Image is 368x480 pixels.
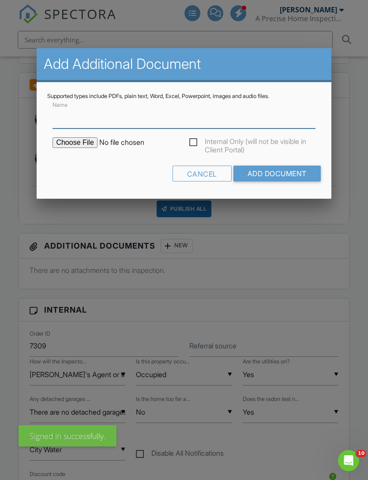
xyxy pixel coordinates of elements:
[189,137,315,148] label: Internal Only (will not be visible in Client Portal)
[173,166,232,181] div: Cancel
[233,166,321,181] input: Add Document
[44,55,324,73] h2: Add Additional Document
[356,450,366,457] span: 10
[53,101,68,109] label: Name
[338,450,359,471] iframe: Intercom live chat
[47,93,320,100] div: Supported types include PDFs, plain text, Word, Excel, Powerpoint, images and audio files.
[19,425,116,446] div: Signed in successfully.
